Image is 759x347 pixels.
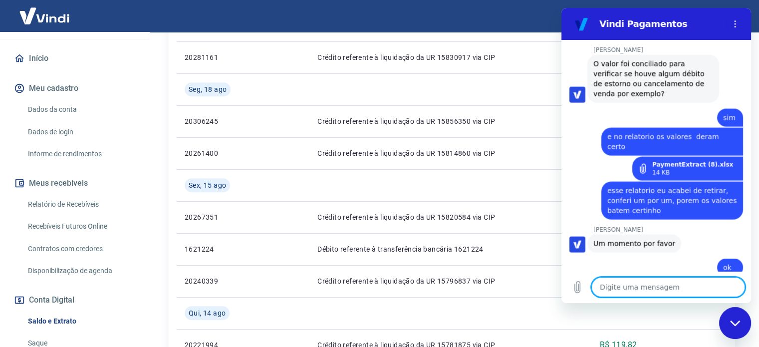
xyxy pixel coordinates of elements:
[317,276,551,286] p: Crédito referente à liquidação da UR 15796837 via CIP
[24,194,137,215] a: Relatório de Recebíveis
[24,311,137,332] a: Saldo e Extrato
[561,8,751,303] iframe: Janela de mensagens
[317,244,551,254] p: Débito referente à transferência bancária 1621224
[189,308,226,318] span: Qui, 14 ago
[12,77,137,99] button: Meu cadastro
[185,116,251,126] p: 20306245
[185,244,251,254] p: 1621224
[185,212,251,222] p: 20267351
[24,99,137,120] a: Dados da conta
[24,122,137,142] a: Dados de login
[317,116,551,126] p: Crédito referente à liquidação da UR 15856350 via CIP
[12,47,137,69] a: Início
[185,52,251,62] p: 20281161
[24,216,137,237] a: Recebíveis Futuros Online
[317,212,551,222] p: Crédito referente à liquidação da UR 15820584 via CIP
[185,148,251,158] p: 20261400
[185,276,251,286] p: 20240339
[12,289,137,311] button: Conta Digital
[719,307,751,339] iframe: Botão para abrir a janela de mensagens, conversa em andamento
[12,0,77,31] img: Vindi
[189,84,227,94] span: Seg, 18 ago
[317,148,551,158] p: Crédito referente à liquidação da UR 15814860 via CIP
[317,52,551,62] p: Crédito referente à liquidação da UR 15830917 via CIP
[711,7,747,25] button: Sair
[24,261,137,281] a: Disponibilização de agenda
[24,144,137,164] a: Informe de rendimentos
[189,180,226,190] span: Sex, 15 ago
[24,239,137,259] a: Contratos com credores
[12,172,137,194] button: Meus recebíveis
